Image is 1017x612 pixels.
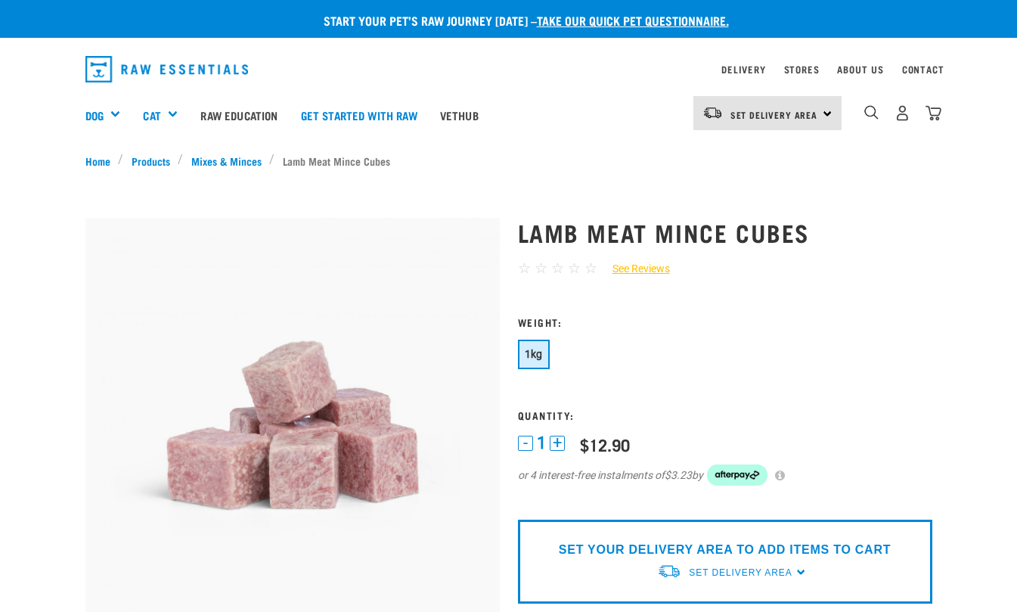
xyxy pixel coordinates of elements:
a: About Us [837,67,883,72]
a: Products [123,153,178,169]
a: take our quick pet questionnaire. [537,17,729,23]
h1: Lamb Meat Mince Cubes [518,219,932,246]
img: van-moving.png [702,106,723,120]
span: $3.23 [665,468,692,483]
img: home-icon@2x.png [926,105,941,121]
img: van-moving.png [657,564,681,579]
span: ☆ [568,259,581,277]
button: + [550,436,565,451]
div: $12.90 [580,435,630,454]
span: ☆ [535,259,547,277]
a: Mixes & Minces [183,153,269,169]
nav: dropdown navigation [73,50,944,89]
button: 1kg [518,340,550,369]
a: Get started with Raw [290,85,429,145]
div: or 4 interest-free instalments of by [518,464,932,486]
a: Contact [902,67,944,72]
span: Set Delivery Area [730,112,818,117]
img: home-icon-1@2x.png [864,105,879,120]
nav: breadcrumbs [85,153,932,169]
a: Home [85,153,119,169]
a: Vethub [429,85,490,145]
a: Delivery [721,67,765,72]
a: Stores [784,67,820,72]
span: ☆ [584,259,597,277]
button: - [518,436,533,451]
h3: Quantity: [518,409,932,421]
span: Set Delivery Area [689,567,792,578]
span: ☆ [551,259,564,277]
a: Dog [85,107,104,124]
a: Raw Education [189,85,289,145]
img: Raw Essentials Logo [85,56,249,82]
img: user.png [895,105,910,121]
a: See Reviews [597,261,670,277]
span: ☆ [518,259,531,277]
span: 1kg [525,348,543,360]
a: Cat [143,107,160,124]
h3: Weight: [518,316,932,328]
img: Afterpay [707,464,767,486]
p: SET YOUR DELIVERY AREA TO ADD ITEMS TO CART [559,541,891,559]
span: 1 [537,435,546,451]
